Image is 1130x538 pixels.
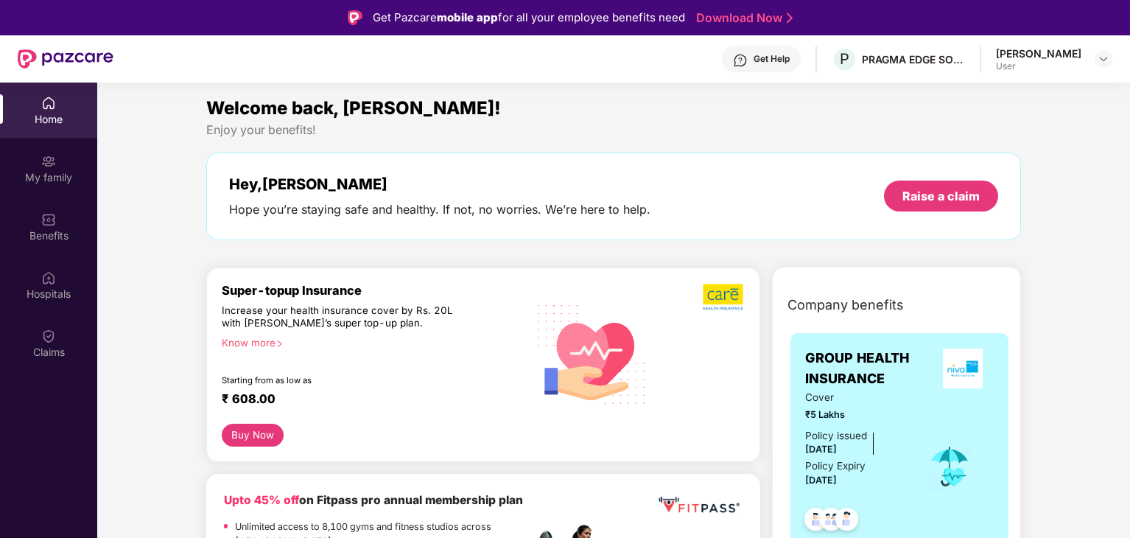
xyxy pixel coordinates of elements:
img: insurerLogo [943,349,983,388]
img: fppp.png [656,492,742,519]
span: ₹5 Lakhs [805,408,906,422]
span: Company benefits [787,295,904,315]
div: Super-topup Insurance [222,283,527,298]
div: Policy issued [805,428,867,444]
span: P [840,50,849,68]
div: Get Pazcare for all your employee benefits need [373,9,685,27]
span: Cover [805,390,906,405]
b: Upto 45% off [224,493,299,507]
img: svg+xml;base64,PHN2ZyB3aWR0aD0iMjAiIGhlaWdodD0iMjAiIHZpZXdCb3g9IjAgMCAyMCAyMCIgZmlsbD0ibm9uZSIgeG... [41,154,56,169]
img: b5dec4f62d2307b9de63beb79f102df3.png [703,283,745,311]
a: Download Now [696,10,788,26]
img: svg+xml;base64,PHN2ZyBpZD0iSG9zcGl0YWxzIiB4bWxucz0iaHR0cDovL3d3dy53My5vcmcvMjAwMC9zdmciIHdpZHRoPS... [41,270,56,285]
span: GROUP HEALTH INSURANCE [805,348,932,390]
span: [DATE] [805,475,837,486]
img: svg+xml;base64,PHN2ZyB4bWxucz0iaHR0cDovL3d3dy53My5vcmcvMjAwMC9zdmciIHhtbG5zOnhsaW5rPSJodHRwOi8vd3... [527,287,658,420]
img: Logo [348,10,362,25]
div: Raise a claim [902,188,980,204]
span: [DATE] [805,444,837,455]
div: Starting from as low as [222,375,464,385]
div: ₹ 608.00 [222,391,512,409]
div: User [996,60,1081,72]
span: right [276,340,284,348]
img: icon [926,442,974,491]
img: New Pazcare Logo [18,49,113,69]
img: svg+xml;base64,PHN2ZyBpZD0iQmVuZWZpdHMiIHhtbG5zPSJodHRwOi8vd3d3LnczLm9yZy8yMDAwL3N2ZyIgd2lkdGg9Ij... [41,212,56,227]
div: Get Help [754,53,790,65]
div: PRAGMA EDGE SOFTWARE SERVICES PRIVATE LIMITED [862,52,965,66]
div: Enjoy your benefits! [206,122,1022,138]
img: svg+xml;base64,PHN2ZyBpZD0iSGVscC0zMngzMiIgeG1sbnM9Imh0dHA6Ly93d3cudzMub3JnLzIwMDAvc3ZnIiB3aWR0aD... [733,53,748,68]
div: [PERSON_NAME] [996,46,1081,60]
div: Increase your health insurance cover by Rs. 20L with [PERSON_NAME]’s super top-up plan. [222,304,463,331]
span: Welcome back, [PERSON_NAME]! [206,97,501,119]
b: on Fitpass pro annual membership plan [224,493,523,507]
img: svg+xml;base64,PHN2ZyBpZD0iSG9tZSIgeG1sbnM9Imh0dHA6Ly93d3cudzMub3JnLzIwMDAvc3ZnIiB3aWR0aD0iMjAiIG... [41,96,56,111]
div: Hey, [PERSON_NAME] [229,175,650,193]
div: Hope you’re staying safe and healthy. If not, no worries. We’re here to help. [229,202,650,217]
img: svg+xml;base64,PHN2ZyBpZD0iRHJvcGRvd24tMzJ4MzIiIHhtbG5zPSJodHRwOi8vd3d3LnczLm9yZy8yMDAwL3N2ZyIgd2... [1098,53,1109,65]
img: Stroke [787,10,793,26]
button: Buy Now [222,424,284,447]
img: svg+xml;base64,PHN2ZyBpZD0iQ2xhaW0iIHhtbG5zPSJodHRwOi8vd3d3LnczLm9yZy8yMDAwL3N2ZyIgd2lkdGg9IjIwIi... [41,329,56,343]
div: Know more [222,337,518,347]
div: Policy Expiry [805,458,866,474]
strong: mobile app [437,10,498,24]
